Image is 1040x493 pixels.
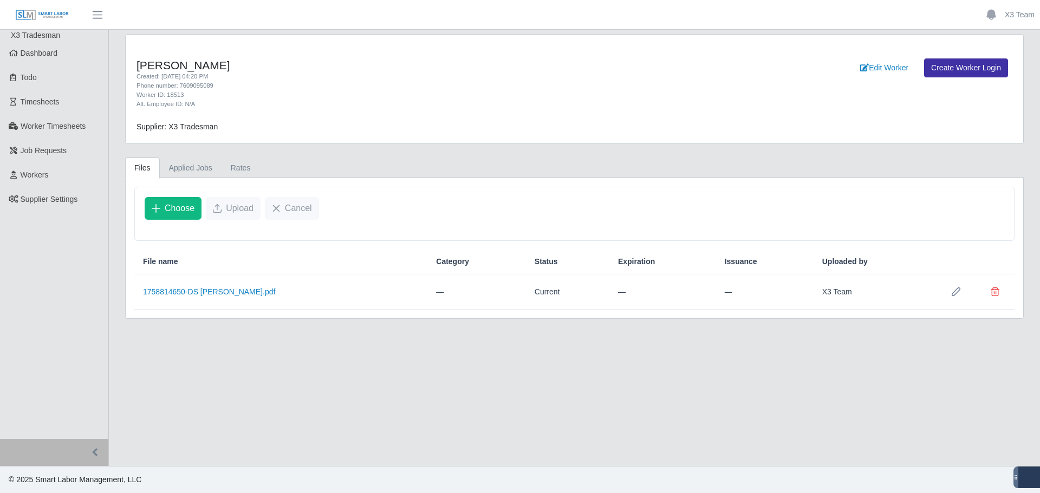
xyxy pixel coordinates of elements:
[9,475,141,484] span: © 2025 Smart Labor Management, LLC
[265,197,319,220] button: Cancel
[984,281,1006,303] button: Delete file
[535,256,558,267] span: Status
[226,202,253,215] span: Upload
[143,287,275,296] a: 1758814650-DS [PERSON_NAME].pdf
[924,58,1008,77] a: Create Worker Login
[1005,9,1035,21] a: X3 Team
[436,256,469,267] span: Category
[285,202,312,215] span: Cancel
[136,58,641,72] h4: [PERSON_NAME]
[136,81,641,90] div: Phone number: 7609095089
[125,157,160,179] a: Files
[21,122,86,130] span: Worker Timesheets
[136,100,641,109] div: Alt. Employee ID: N/A
[145,197,201,220] button: Choose
[853,58,915,77] a: Edit Worker
[136,122,218,131] span: Supplier: X3 Tradesman
[526,274,609,310] td: Current
[21,49,58,57] span: Dashboard
[136,72,641,81] div: Created: [DATE] 04:20 PM
[136,90,641,100] div: Worker ID: 18513
[427,274,526,310] td: —
[165,202,194,215] span: Choose
[618,256,655,267] span: Expiration
[21,97,60,106] span: Timesheets
[21,146,67,155] span: Job Requests
[21,170,49,179] span: Workers
[11,31,60,40] span: X3 Tradesman
[160,157,222,179] a: Applied Jobs
[822,256,868,267] span: Uploaded by
[725,256,757,267] span: Issuance
[143,256,178,267] span: File name
[945,281,967,303] button: Row Edit
[716,274,814,310] td: —
[21,73,37,82] span: Todo
[609,274,716,310] td: —
[206,197,261,220] button: Upload
[222,157,260,179] a: Rates
[21,195,78,203] span: Supplier Settings
[15,9,69,21] img: SLM Logo
[814,274,937,310] td: X3 Team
